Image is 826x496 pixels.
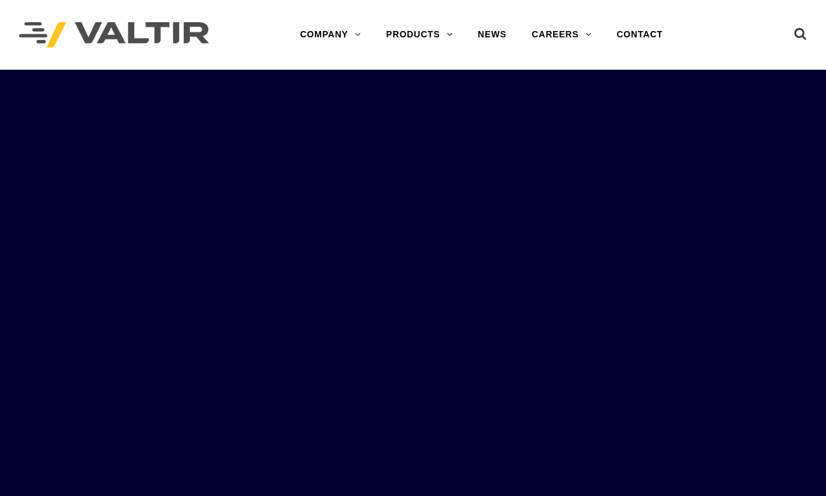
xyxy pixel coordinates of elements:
[288,22,374,48] a: COMPANY
[465,22,519,48] a: NEWS
[374,22,466,48] a: PRODUCTS
[604,22,675,48] a: CONTACT
[19,22,209,48] img: Valtir
[519,22,604,48] a: CAREERS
